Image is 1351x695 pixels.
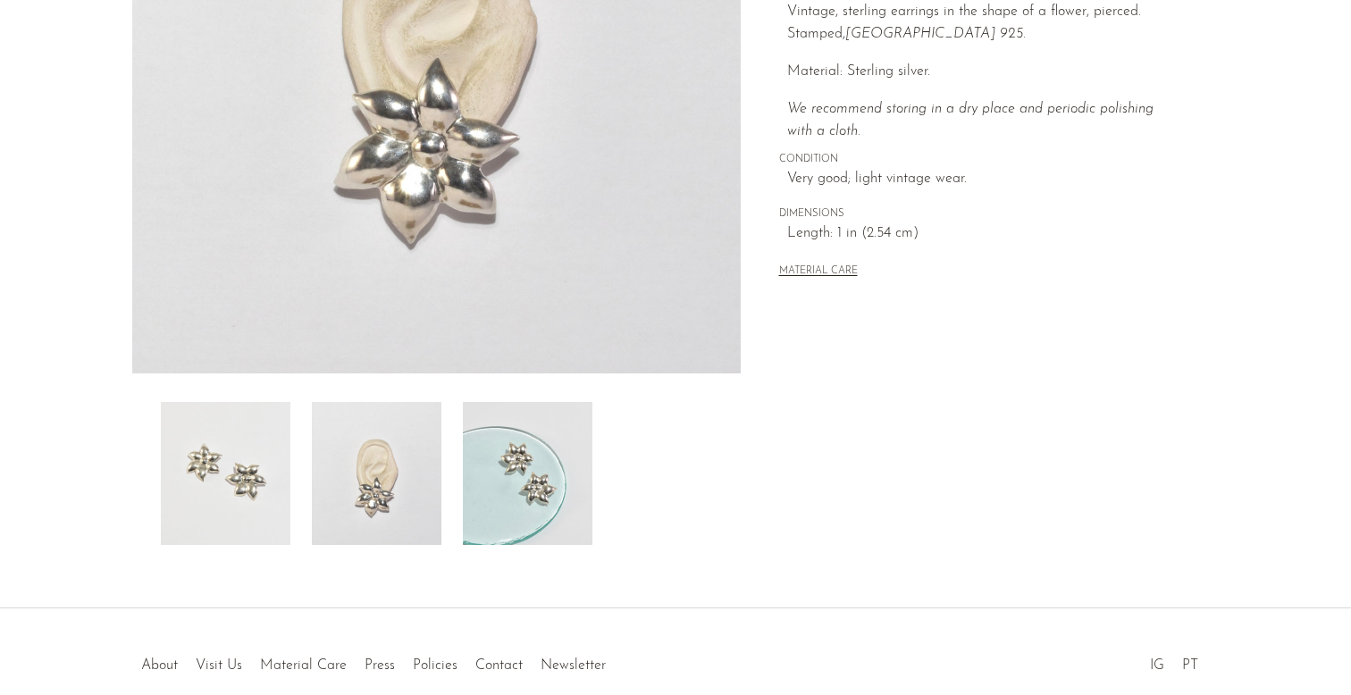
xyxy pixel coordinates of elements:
[463,402,592,545] img: Sterling Flower Earrings
[413,658,457,673] a: Policies
[779,265,858,279] button: MATERIAL CARE
[161,402,290,545] img: Sterling Flower Earrings
[787,222,1181,246] span: Length: 1 in (2.54 cm)
[779,206,1181,222] span: DIMENSIONS
[312,402,441,545] img: Sterling Flower Earrings
[196,658,242,673] a: Visit Us
[475,658,523,673] a: Contact
[132,644,615,678] ul: Quick links
[365,658,395,673] a: Press
[845,27,1026,41] em: [GEOGRAPHIC_DATA] 925.
[260,658,347,673] a: Material Care
[787,1,1181,46] p: Vintage, sterling earrings in the shape of a flower, pierced. Stamped,
[787,61,1181,84] p: Material: Sterling silver.
[779,152,1181,168] span: CONDITION
[1150,658,1164,673] a: IG
[141,658,178,673] a: About
[1141,644,1207,678] ul: Social Medias
[1182,658,1198,673] a: PT
[787,102,1154,139] em: We recommend storing in a dry place and periodic polishing with a cloth.
[787,168,1181,191] span: Very good; light vintage wear.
